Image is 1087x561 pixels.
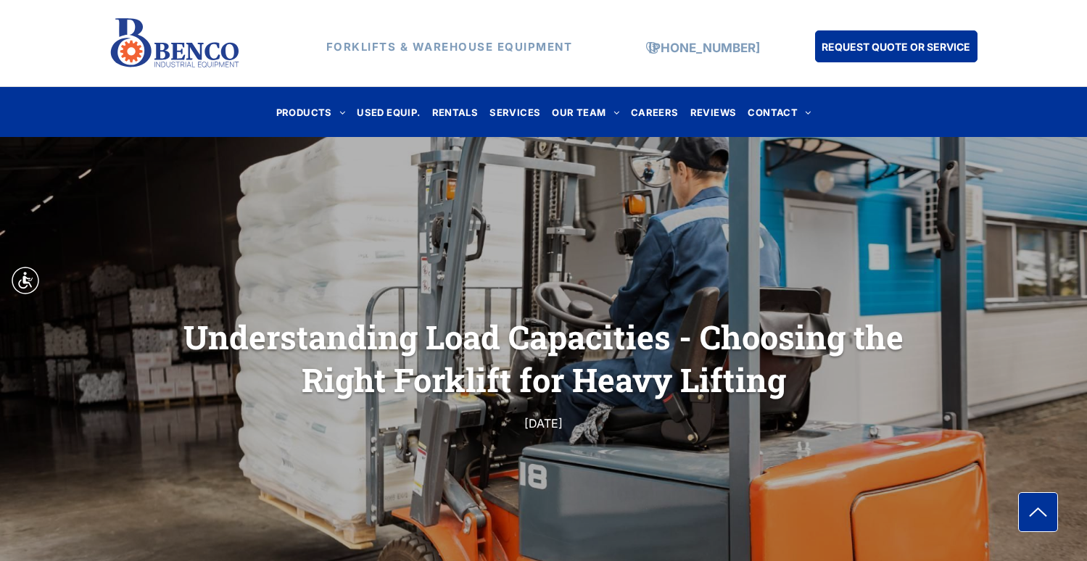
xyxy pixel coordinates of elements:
[274,413,814,433] div: [DATE]
[546,102,625,122] a: OUR TEAM
[742,102,817,122] a: CONTACT
[685,102,743,122] a: REVIEWS
[270,102,352,122] a: PRODUCTS
[815,30,978,62] a: REQUEST QUOTE OR SERVICE
[648,41,760,55] a: [PHONE_NUMBER]
[426,102,484,122] a: RENTALS
[822,33,970,60] span: REQUEST QUOTE OR SERVICE
[145,314,943,402] h1: Understanding Load Capacities - Choosing the Right Forklift for Heavy Lifting
[326,40,573,54] strong: FORKLIFTS & WAREHOUSE EQUIPMENT
[484,102,546,122] a: SERVICES
[625,102,685,122] a: CAREERS
[351,102,426,122] a: USED EQUIP.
